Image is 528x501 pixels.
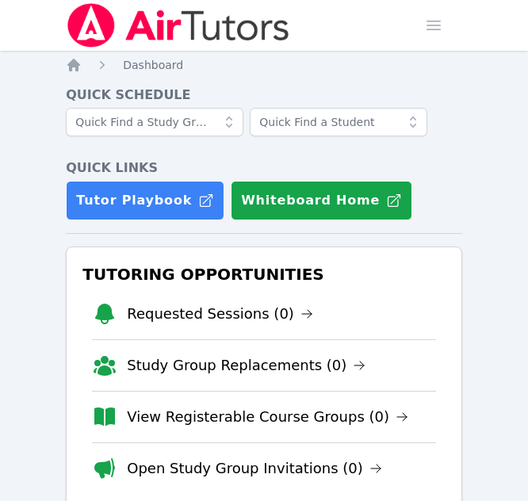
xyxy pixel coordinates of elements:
h4: Quick Schedule [66,86,462,105]
a: Dashboard [123,57,183,73]
a: Tutor Playbook [66,181,224,220]
nav: Breadcrumb [66,57,462,73]
input: Quick Find a Student [250,108,427,136]
img: Air Tutors [66,3,290,48]
h4: Quick Links [66,159,462,178]
button: Whiteboard Home [231,181,412,220]
a: View Registerable Course Groups (0) [127,406,408,428]
input: Quick Find a Study Group [66,108,243,136]
a: Requested Sessions (0) [127,303,313,325]
h3: Tutoring Opportunities [79,260,449,289]
a: Study Group Replacements (0) [127,354,365,377]
a: Open Study Group Invitations (0) [127,457,382,480]
span: Dashboard [123,59,183,71]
